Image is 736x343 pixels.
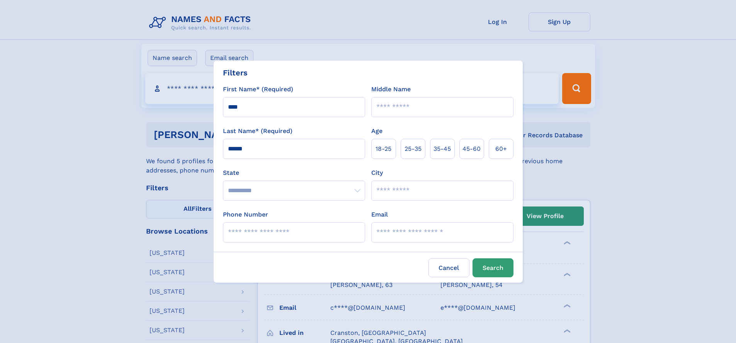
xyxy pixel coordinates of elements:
[462,144,481,154] span: 45‑60
[371,168,383,177] label: City
[223,168,365,177] label: State
[223,126,292,136] label: Last Name* (Required)
[223,67,248,78] div: Filters
[433,144,451,154] span: 35‑45
[371,210,388,219] label: Email
[495,144,507,154] span: 60+
[371,85,411,94] label: Middle Name
[405,144,422,154] span: 25‑35
[223,210,268,219] label: Phone Number
[371,126,382,136] label: Age
[473,258,513,277] button: Search
[428,258,469,277] label: Cancel
[376,144,391,154] span: 18‑25
[223,85,293,94] label: First Name* (Required)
